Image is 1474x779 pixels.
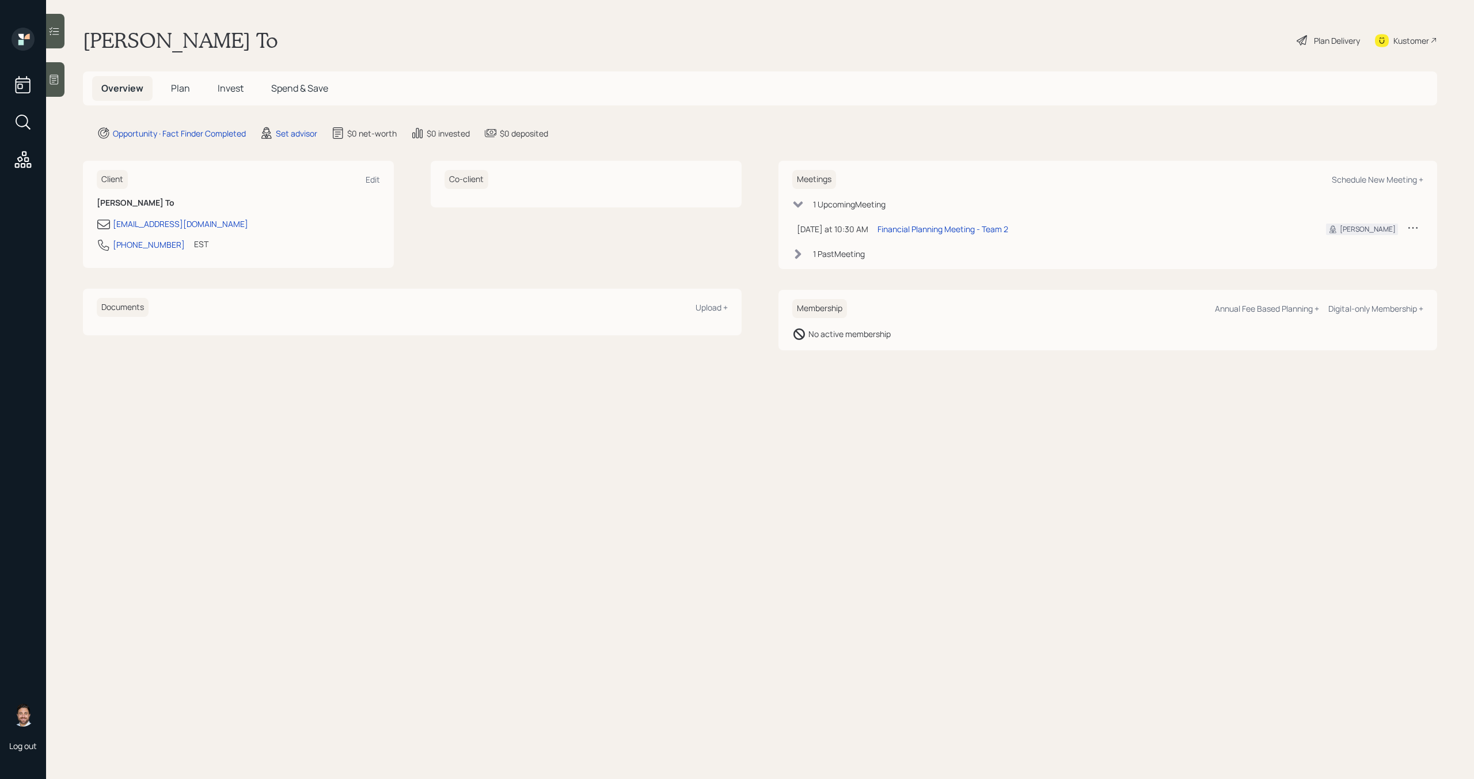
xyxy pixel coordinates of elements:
[813,198,886,210] div: 1 Upcoming Meeting
[696,302,728,313] div: Upload +
[113,239,185,251] div: [PHONE_NUMBER]
[1332,174,1423,185] div: Schedule New Meeting +
[276,127,317,139] div: Set advisor
[97,198,380,208] h6: [PERSON_NAME] To
[500,127,548,139] div: $0 deposited
[1328,303,1423,314] div: Digital-only Membership +
[194,238,208,250] div: EST
[101,82,143,94] span: Overview
[445,170,488,189] h6: Co-client
[1393,35,1429,47] div: Kustomer
[1314,35,1360,47] div: Plan Delivery
[792,170,836,189] h6: Meetings
[171,82,190,94] span: Plan
[12,704,35,727] img: michael-russo-headshot.png
[808,328,891,340] div: No active membership
[113,127,246,139] div: Opportunity · Fact Finder Completed
[218,82,244,94] span: Invest
[792,299,847,318] h6: Membership
[366,174,380,185] div: Edit
[813,248,865,260] div: 1 Past Meeting
[797,223,868,235] div: [DATE] at 10:30 AM
[83,28,278,53] h1: [PERSON_NAME] To
[113,218,248,230] div: [EMAIL_ADDRESS][DOMAIN_NAME]
[97,298,149,317] h6: Documents
[9,740,37,751] div: Log out
[427,127,470,139] div: $0 invested
[347,127,397,139] div: $0 net-worth
[271,82,328,94] span: Spend & Save
[97,170,128,189] h6: Client
[1215,303,1319,314] div: Annual Fee Based Planning +
[877,223,1008,235] div: Financial Planning Meeting - Team 2
[1340,224,1396,235] div: [PERSON_NAME]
